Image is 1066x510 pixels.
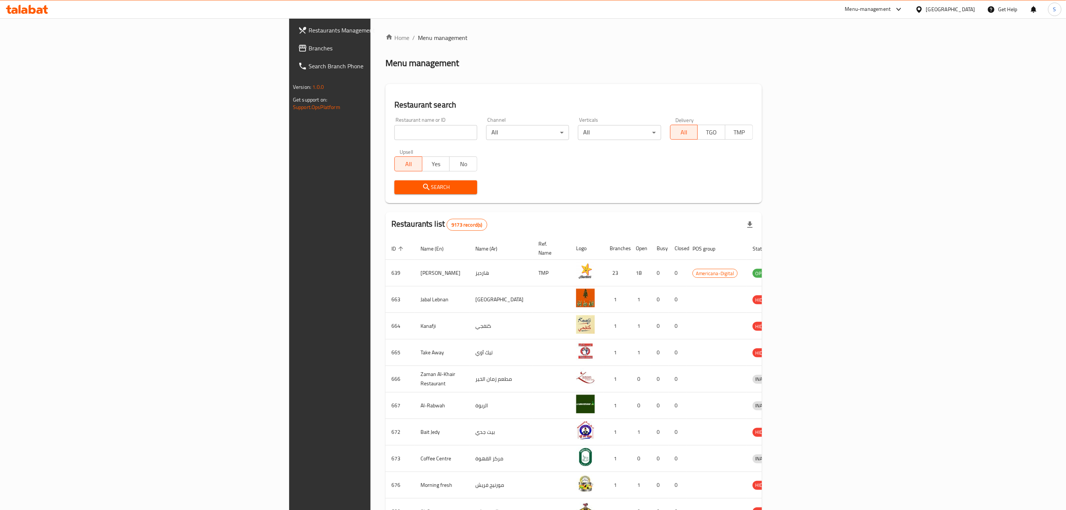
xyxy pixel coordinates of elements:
[469,472,532,498] td: مورنيج فريش
[651,260,669,286] td: 0
[447,219,487,231] div: Total records count
[422,156,450,171] button: Yes
[693,244,725,253] span: POS group
[753,375,778,384] div: INACTIVE
[630,237,651,260] th: Open
[604,286,630,313] td: 1
[604,313,630,339] td: 1
[576,342,595,360] img: Take Away
[469,366,532,392] td: مطعم زمان الخير
[651,313,669,339] td: 0
[570,237,604,260] th: Logo
[447,221,487,228] span: 9173 record(s)
[753,428,775,436] span: HIDDEN
[753,375,778,383] span: INACTIVE
[425,159,447,170] span: Yes
[630,445,651,472] td: 0
[421,244,453,253] span: Name (En)
[604,392,630,419] td: 1
[701,127,722,138] span: TGO
[753,349,775,357] span: HIDDEN
[576,474,595,493] img: Morning fresh
[309,26,461,35] span: Restaurants Management
[469,419,532,445] td: بيت جدي
[669,419,687,445] td: 0
[394,99,753,111] h2: Restaurant search
[309,62,461,71] span: Search Branch Phone
[753,428,775,437] div: HIDDEN
[576,262,595,281] img: Hardee's
[578,125,661,140] div: All
[669,392,687,419] td: 0
[630,392,651,419] td: 0
[469,313,532,339] td: كنفجي
[394,180,477,194] button: Search
[753,269,771,278] span: OPEN
[604,366,630,392] td: 1
[309,44,461,53] span: Branches
[741,216,759,234] div: Export file
[669,366,687,392] td: 0
[728,127,750,138] span: TMP
[453,159,474,170] span: No
[604,419,630,445] td: 1
[753,295,775,304] div: HIDDEN
[630,472,651,498] td: 1
[669,339,687,366] td: 0
[604,339,630,366] td: 1
[293,95,327,105] span: Get support on:
[630,339,651,366] td: 1
[651,419,669,445] td: 0
[576,448,595,466] img: Coffee Centre
[669,445,687,472] td: 0
[753,401,778,410] span: INACTIVE
[292,57,467,75] a: Search Branch Phone
[604,237,630,260] th: Branches
[391,218,487,231] h2: Restaurants list
[693,269,737,278] span: Americana-Digital
[293,102,340,112] a: Support.OpsPlatform
[400,183,471,192] span: Search
[576,421,595,440] img: Bait Jedy
[475,244,507,253] span: Name (Ar)
[538,239,561,257] span: Ref. Name
[753,322,775,331] span: HIDDEN
[292,39,467,57] a: Branches
[604,445,630,472] td: 1
[675,117,694,122] label: Delivery
[753,244,777,253] span: Status
[532,260,570,286] td: TMP
[669,237,687,260] th: Closed
[312,82,324,92] span: 1.0.0
[926,5,975,13] div: [GEOGRAPHIC_DATA]
[651,286,669,313] td: 0
[651,472,669,498] td: 0
[753,481,775,489] span: HIDDEN
[669,313,687,339] td: 0
[651,445,669,472] td: 0
[292,21,467,39] a: Restaurants Management
[753,454,778,463] span: INACTIVE
[673,127,695,138] span: All
[385,33,762,42] nav: breadcrumb
[651,339,669,366] td: 0
[394,125,477,140] input: Search for restaurant name or ID..
[400,149,413,154] label: Upsell
[576,289,595,307] img: Jabal Lebnan
[845,5,891,14] div: Menu-management
[725,125,753,140] button: TMP
[604,260,630,286] td: 23
[604,472,630,498] td: 1
[391,244,406,253] span: ID
[651,237,669,260] th: Busy
[486,125,569,140] div: All
[576,315,595,334] img: Kanafji
[293,82,311,92] span: Version:
[469,392,532,419] td: الربوة
[469,339,532,366] td: تيك آوي
[630,366,651,392] td: 0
